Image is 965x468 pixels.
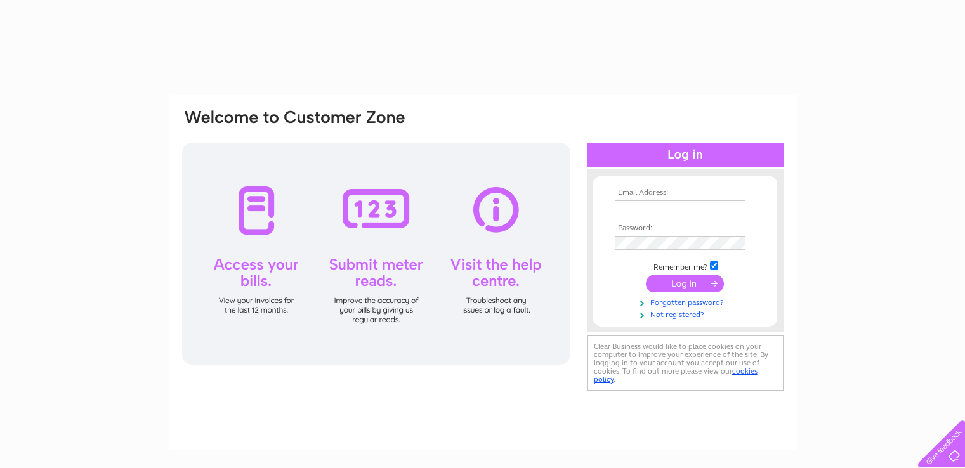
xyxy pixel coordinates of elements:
input: Submit [646,275,724,292]
a: cookies policy [594,367,758,384]
th: Email Address: [612,188,759,197]
th: Password: [612,224,759,233]
td: Remember me? [612,259,759,272]
a: Forgotten password? [615,296,759,308]
div: Clear Business would like to place cookies on your computer to improve your experience of the sit... [587,335,784,391]
a: Not registered? [615,308,759,320]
